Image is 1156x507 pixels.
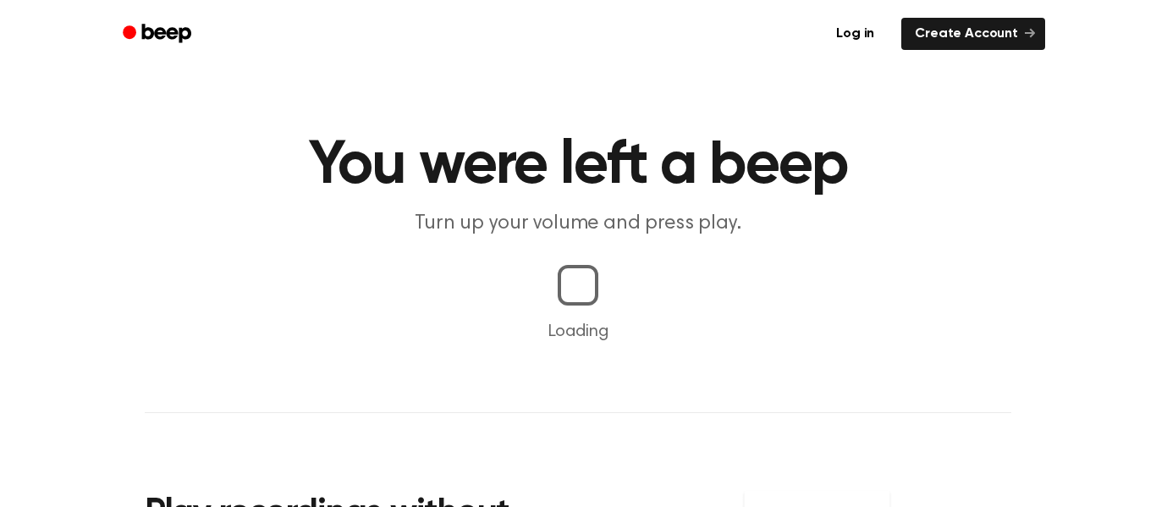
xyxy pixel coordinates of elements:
[20,319,1136,344] p: Loading
[145,135,1011,196] h1: You were left a beep
[819,14,891,53] a: Log in
[111,18,206,51] a: Beep
[901,18,1045,50] a: Create Account
[253,210,903,238] p: Turn up your volume and press play.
